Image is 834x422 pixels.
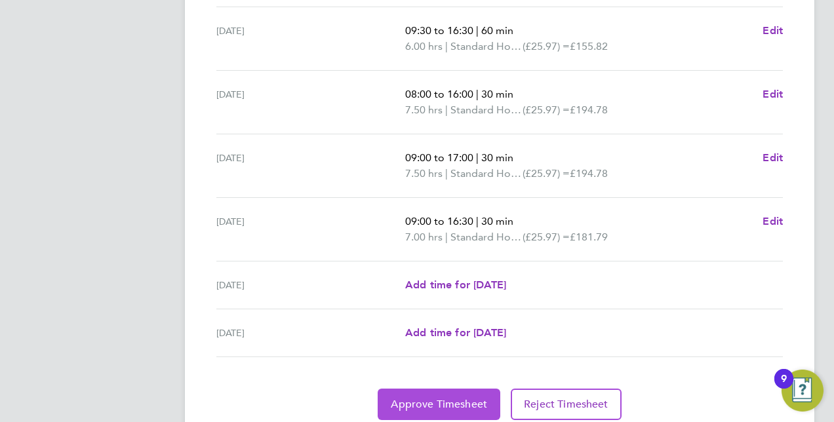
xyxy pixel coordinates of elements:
span: Standard Hourly [450,166,523,182]
span: Add time for [DATE] [405,326,506,339]
span: Standard Hourly [450,102,523,118]
span: £155.82 [570,40,608,52]
span: 09:00 to 16:30 [405,215,473,227]
span: | [445,231,448,243]
a: Edit [763,86,783,102]
button: Open Resource Center, 9 new notifications [782,370,824,412]
span: 7.50 hrs [405,167,443,180]
span: Add time for [DATE] [405,278,506,291]
div: [DATE] [216,150,405,182]
span: (£25.97) = [523,167,570,180]
span: | [476,151,479,164]
span: (£25.97) = [523,104,570,116]
span: | [445,167,448,180]
span: 30 min [481,215,513,227]
span: Standard Hourly [450,39,523,54]
span: Edit [763,88,783,100]
a: Edit [763,23,783,39]
span: 30 min [481,88,513,100]
div: [DATE] [216,277,405,293]
span: £194.78 [570,167,608,180]
span: £181.79 [570,231,608,243]
span: Reject Timesheet [524,398,608,411]
button: Approve Timesheet [378,389,500,420]
div: [DATE] [216,23,405,54]
span: Standard Hourly [450,229,523,245]
span: Approve Timesheet [391,398,487,411]
span: | [476,88,479,100]
span: (£25.97) = [523,40,570,52]
span: Edit [763,215,783,227]
span: 7.00 hrs [405,231,443,243]
span: | [445,104,448,116]
span: | [445,40,448,52]
a: Edit [763,150,783,166]
div: [DATE] [216,86,405,118]
a: Add time for [DATE] [405,325,506,341]
span: 08:00 to 16:00 [405,88,473,100]
span: £194.78 [570,104,608,116]
span: 7.50 hrs [405,104,443,116]
span: 30 min [481,151,513,164]
span: | [476,24,479,37]
span: (£25.97) = [523,231,570,243]
div: 9 [781,379,787,396]
span: 60 min [481,24,513,37]
span: 09:00 to 17:00 [405,151,473,164]
span: 6.00 hrs [405,40,443,52]
div: [DATE] [216,214,405,245]
span: 09:30 to 16:30 [405,24,473,37]
a: Edit [763,214,783,229]
a: Add time for [DATE] [405,277,506,293]
button: Reject Timesheet [511,389,622,420]
span: Edit [763,151,783,164]
div: [DATE] [216,325,405,341]
span: Edit [763,24,783,37]
span: | [476,215,479,227]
